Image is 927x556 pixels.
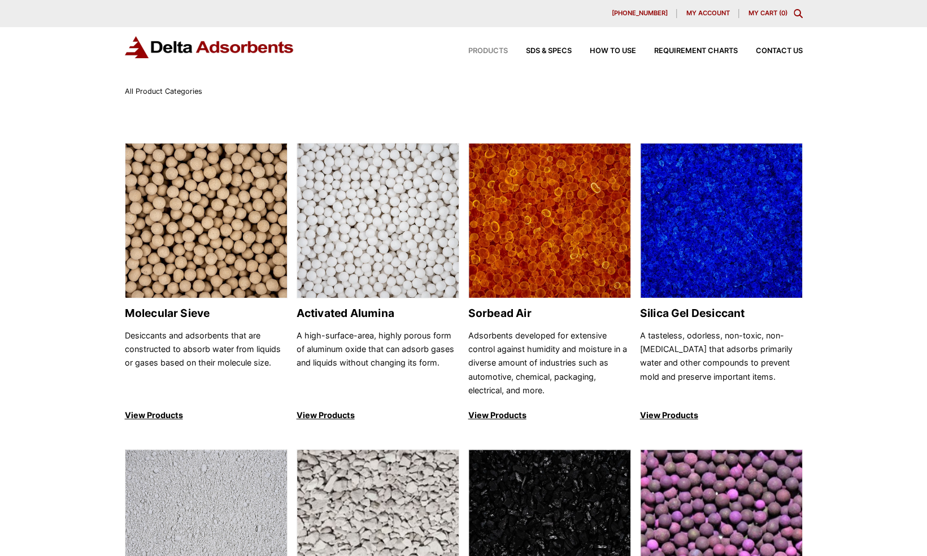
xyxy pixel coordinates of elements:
a: Requirement Charts [636,47,738,55]
h2: Silica Gel Desiccant [640,307,803,320]
div: Toggle Modal Content [794,9,803,18]
h2: Activated Alumina [297,307,459,320]
a: My account [677,9,739,18]
a: Sorbead Air Sorbead Air Adsorbents developed for extensive control against humidity and moisture ... [468,143,631,423]
span: Contact Us [756,47,803,55]
p: Desiccants and adsorbents that are constructed to absorb water from liquids or gases based on the... [125,329,288,398]
a: Silica Gel Desiccant Silica Gel Desiccant A tasteless, odorless, non-toxic, non-[MEDICAL_DATA] th... [640,143,803,423]
h2: Molecular Sieve [125,307,288,320]
img: Delta Adsorbents [125,36,294,58]
span: [PHONE_NUMBER] [611,10,667,16]
p: View Products [297,409,459,422]
img: Silica Gel Desiccant [641,144,802,299]
a: Contact Us [738,47,803,55]
span: SDS & SPECS [526,47,572,55]
img: Molecular Sieve [125,144,287,299]
a: My Cart (0) [748,9,787,17]
span: My account [686,10,729,16]
p: View Products [468,409,631,422]
p: View Products [640,409,803,422]
p: Adsorbents developed for extensive control against humidity and moisture in a diverse amount of i... [468,329,631,398]
span: How to Use [590,47,636,55]
img: Activated Alumina [297,144,459,299]
a: Molecular Sieve Molecular Sieve Desiccants and adsorbents that are constructed to absorb water fr... [125,143,288,423]
a: Activated Alumina Activated Alumina A high-surface-area, highly porous form of aluminum oxide tha... [297,143,459,423]
span: All Product Categories [125,87,202,95]
span: Products [468,47,508,55]
a: SDS & SPECS [508,47,572,55]
a: [PHONE_NUMBER] [602,9,677,18]
p: A high-surface-area, highly porous form of aluminum oxide that can adsorb gases and liquids witho... [297,329,459,398]
h2: Sorbead Air [468,307,631,320]
span: Requirement Charts [654,47,738,55]
img: Sorbead Air [469,144,630,299]
p: A tasteless, odorless, non-toxic, non-[MEDICAL_DATA] that adsorbs primarily water and other compo... [640,329,803,398]
span: 0 [781,9,785,17]
p: View Products [125,409,288,422]
a: Products [450,47,508,55]
a: How to Use [572,47,636,55]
